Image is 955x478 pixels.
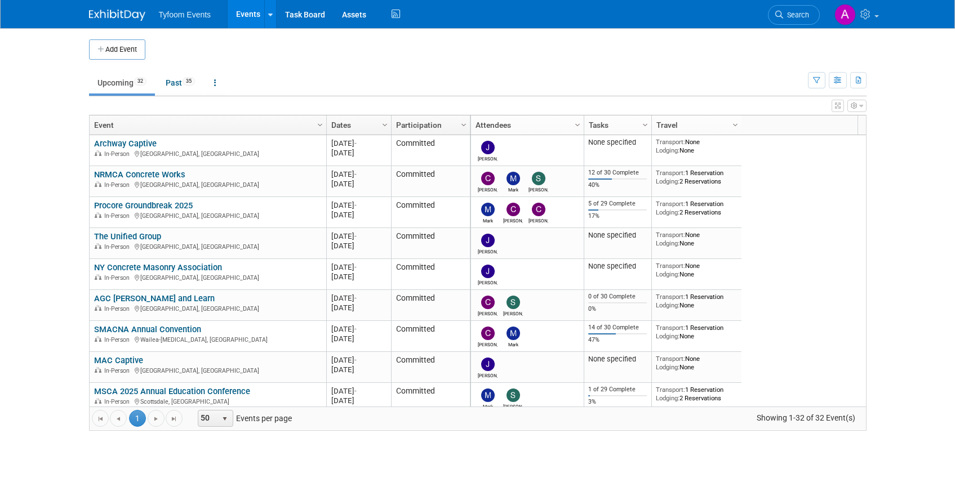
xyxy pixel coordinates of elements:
a: Upcoming32 [89,72,155,93]
span: Transport: [656,138,685,146]
span: select [220,414,229,423]
img: Corbin Nelson [481,296,495,309]
span: Lodging: [656,239,679,247]
div: None specified [588,231,647,240]
span: Search [783,11,809,19]
span: Lodging: [656,208,679,216]
span: In-Person [104,243,133,251]
div: [DATE] [331,324,386,334]
div: [DATE] [331,396,386,405]
span: - [354,201,357,209]
span: Column Settings [316,120,325,129]
div: Steve Davis [528,185,548,193]
img: In-Person Event [95,398,101,404]
span: Column Settings [459,120,468,129]
a: Past35 [157,72,203,93]
div: [DATE] [331,210,386,220]
a: Go to the last page [166,410,183,427]
div: 40% [588,181,647,189]
span: 1 [129,410,146,427]
span: Go to the first page [96,414,105,423]
span: - [354,387,357,395]
div: None specified [588,355,647,364]
span: In-Person [104,274,133,282]
div: [DATE] [331,139,386,148]
div: [DATE] [331,231,386,241]
div: None None [656,138,737,154]
img: In-Person Event [95,181,101,187]
span: - [354,294,357,302]
td: Committed [391,352,470,383]
div: Mark Nelson [478,402,498,409]
a: Column Settings [639,115,651,132]
span: 35 [183,77,195,86]
img: Mark Nelson [507,327,520,340]
a: MAC Captive [94,355,143,365]
img: Corbin Nelson [481,172,495,185]
div: [DATE] [331,272,386,282]
a: Column Settings [457,115,470,132]
img: Steve Davis [507,388,520,402]
div: Corbin Nelson [478,185,498,193]
div: 1 Reservation 2 Reservations [656,169,737,185]
div: Jason Cuskelly [478,247,498,254]
a: AGC [PERSON_NAME] and Learn [94,293,215,303]
span: In-Person [104,398,133,405]
a: Go to the previous page [110,410,127,427]
span: Transport: [656,355,685,363]
img: Steve Davis [507,296,520,309]
div: None specified [588,138,647,147]
span: In-Person [104,212,133,220]
div: [GEOGRAPHIC_DATA], [GEOGRAPHIC_DATA] [94,211,321,220]
div: [DATE] [331,386,386,396]
a: NY Concrete Masonry Association [94,262,222,272]
div: [GEOGRAPHIC_DATA], [GEOGRAPHIC_DATA] [94,242,321,251]
img: In-Person Event [95,212,101,218]
a: MSCA 2025 Annual Education Conference [94,386,250,396]
span: Tyfoom Events [159,10,211,19]
img: Mark Nelson [481,388,495,402]
span: In-Person [104,150,133,158]
div: None None [656,355,737,371]
div: Jason Cuskelly [478,278,498,285]
div: [DATE] [331,179,386,189]
span: 50 [198,410,217,426]
td: Committed [391,290,470,321]
td: Committed [391,321,470,352]
td: Committed [391,383,470,414]
span: Column Settings [641,120,650,129]
a: Archway Captive [94,139,157,149]
div: 14 of 30 Complete [588,324,647,332]
span: Lodging: [656,363,679,371]
img: In-Person Event [95,150,101,156]
span: 32 [134,77,146,86]
a: Dates [331,115,384,135]
span: Lodging: [656,146,679,154]
div: None None [656,262,737,278]
span: Column Settings [731,120,740,129]
div: Steve Davis [503,402,523,409]
img: Jason Cuskelly [481,265,495,278]
div: [DATE] [331,200,386,210]
div: 47% [588,336,647,344]
img: Chris Walker [532,203,545,216]
a: SMACNA Annual Convention [94,324,201,334]
div: Corbin Nelson [503,216,523,224]
span: Lodging: [656,177,679,185]
span: In-Person [104,336,133,343]
div: [DATE] [331,355,386,365]
span: Go to the last page [170,414,179,423]
span: - [354,170,357,178]
div: [DATE] [331,365,386,374]
span: Transport: [656,293,685,301]
div: 17% [588,212,647,220]
div: 0 of 30 Complete [588,293,647,301]
div: [GEOGRAPHIC_DATA], [GEOGRAPHIC_DATA] [94,180,321,189]
div: [GEOGRAPHIC_DATA], [GEOGRAPHIC_DATA] [94,149,321,158]
span: Lodging: [656,332,679,340]
div: [DATE] [331,303,386,312]
td: Committed [391,197,470,228]
span: - [354,139,357,148]
div: [DATE] [331,169,386,179]
a: Tasks [589,115,644,135]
